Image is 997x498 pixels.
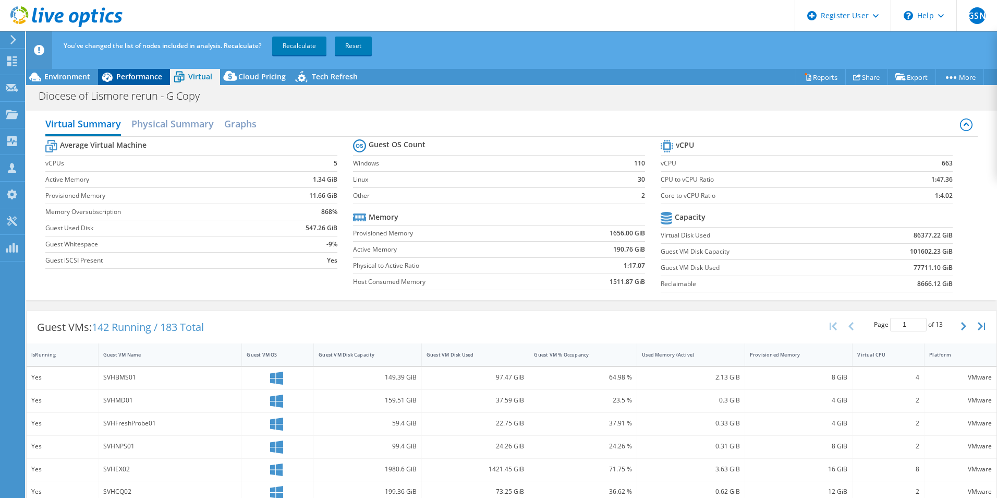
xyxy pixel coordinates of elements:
[369,212,398,222] b: Memory
[103,372,237,383] div: SVHBMS01
[969,7,986,24] span: GSN
[319,464,417,475] div: 1980.6 GiB
[661,263,846,273] label: Guest VM Disk Used
[116,72,162,81] span: Performance
[31,372,93,383] div: Yes
[103,464,237,475] div: SVHEX02
[624,260,645,271] b: 1:17.07
[103,395,237,406] div: SVHMD01
[796,69,846,85] a: Reports
[929,441,992,452] div: VMware
[319,441,417,452] div: 99.4 GiB
[353,277,553,287] label: Host Consumed Memory
[750,486,848,497] div: 12 GiB
[319,418,417,429] div: 59.4 GiB
[427,486,525,497] div: 73.25 GiB
[935,320,943,329] span: 13
[103,441,237,452] div: SVHNPS01
[887,69,936,85] a: Export
[857,351,907,358] div: Virtual CPU
[661,230,846,241] label: Virtual Disk Used
[45,174,268,185] label: Active Memory
[45,239,268,250] label: Guest Whitespace
[319,395,417,406] div: 159.51 GiB
[857,486,919,497] div: 2
[661,279,846,289] label: Reclaimable
[335,37,372,55] a: Reset
[103,418,237,429] div: SVHFreshProbe01
[642,486,740,497] div: 0.62 GiB
[369,139,425,150] b: Guest OS Count
[312,72,358,81] span: Tech Refresh
[534,372,632,383] div: 64.98 %
[904,11,913,20] svg: \n
[327,255,337,266] b: Yes
[45,191,268,201] label: Provisioned Memory
[353,191,606,201] label: Other
[45,207,268,217] label: Memory Oversubscription
[353,260,553,271] label: Physical to Active Ratio
[929,486,992,497] div: VMware
[60,140,147,150] b: Average Virtual Machine
[750,395,848,406] div: 4 GiB
[613,244,645,255] b: 190.76 GiB
[31,464,93,475] div: Yes
[534,441,632,452] div: 24.26 %
[534,464,632,475] div: 71.75 %
[64,41,261,50] span: You've changed the list of nodes included in analysis. Recalculate?
[929,351,979,358] div: Platform
[31,486,93,497] div: Yes
[642,395,740,406] div: 0.3 GiB
[353,158,606,169] label: Windows
[27,311,214,343] div: Guest VMs:
[45,255,268,266] label: Guest iSCSI Present
[661,174,876,185] label: CPU to vCPU Ratio
[31,418,93,429] div: Yes
[103,351,225,358] div: Guest VM Name
[31,395,93,406] div: Yes
[334,158,337,169] b: 5
[224,113,257,134] h2: Graphs
[642,464,740,475] div: 3.63 GiB
[45,158,268,169] label: vCPUs
[661,246,846,257] label: Guest VM Disk Capacity
[353,244,553,255] label: Active Memory
[634,158,645,169] b: 110
[857,372,919,383] div: 4
[610,277,645,287] b: 1511.87 GiB
[427,395,525,406] div: 37.59 GiB
[427,464,525,475] div: 1421.45 GiB
[642,372,740,383] div: 2.13 GiB
[92,320,204,334] span: 142 Running / 183 Total
[319,372,417,383] div: 149.39 GiB
[929,395,992,406] div: VMware
[914,230,953,241] b: 86377.22 GiB
[675,212,706,222] b: Capacity
[45,223,268,233] label: Guest Used Disk
[642,351,727,358] div: Used Memory (Active)
[326,239,337,250] b: -9%
[914,263,953,273] b: 77711.10 GiB
[642,418,740,429] div: 0.33 GiB
[353,228,553,239] label: Provisioned Memory
[929,464,992,475] div: VMware
[321,207,337,217] b: 868%
[641,191,645,201] b: 2
[272,37,326,55] a: Recalculate
[890,318,927,331] input: jump to page
[929,418,992,429] div: VMware
[929,372,992,383] div: VMware
[103,486,237,497] div: SVHCQ02
[676,140,694,150] b: vCPU
[642,441,740,452] div: 0.31 GiB
[610,228,645,239] b: 1656.00 GiB
[427,418,525,429] div: 22.75 GiB
[427,372,525,383] div: 97.47 GiB
[857,418,919,429] div: 2
[45,113,121,136] h2: Virtual Summary
[638,174,645,185] b: 30
[247,351,296,358] div: Guest VM OS
[845,69,888,85] a: Share
[857,441,919,452] div: 2
[750,372,848,383] div: 8 GiB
